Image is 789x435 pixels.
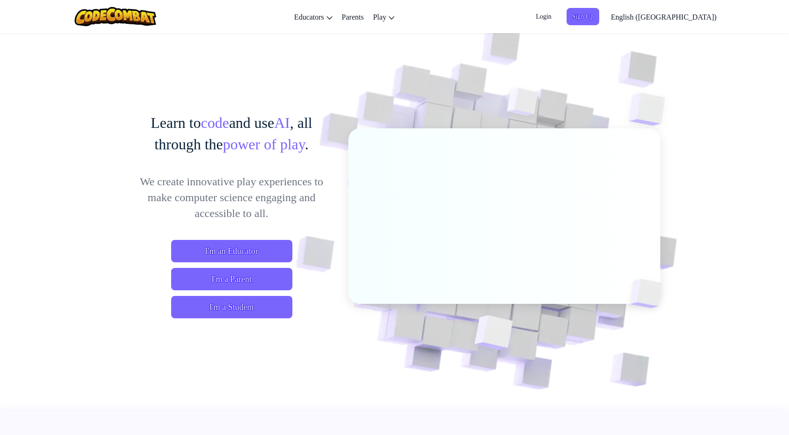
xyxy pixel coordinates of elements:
a: I'm an Educator [171,240,292,262]
a: Play [368,4,399,29]
img: CodeCombat logo [75,7,156,26]
img: Overlap cubes [452,295,535,373]
span: power of play [223,136,305,153]
a: I'm a Parent [171,268,292,290]
span: Educators [294,13,324,21]
button: Sign Up [567,8,599,25]
a: Educators [290,4,337,29]
span: English ([GEOGRAPHIC_DATA]) [611,13,717,21]
span: Learn to [151,114,201,131]
span: and use [229,114,274,131]
img: Overlap cubes [615,260,685,328]
a: Parents [337,4,368,29]
button: Login [530,8,557,25]
p: We create innovative play experiences to make computer science engaging and accessible to all. [129,174,334,221]
button: I'm a Student [171,296,292,318]
img: Overlap cubes [610,70,691,149]
span: AI [274,114,290,131]
span: , all through the [154,114,312,153]
img: Overlap cubes [490,70,557,139]
span: . [305,136,309,153]
span: Play [373,13,386,21]
a: English ([GEOGRAPHIC_DATA]) [606,4,721,29]
span: code [201,114,229,131]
